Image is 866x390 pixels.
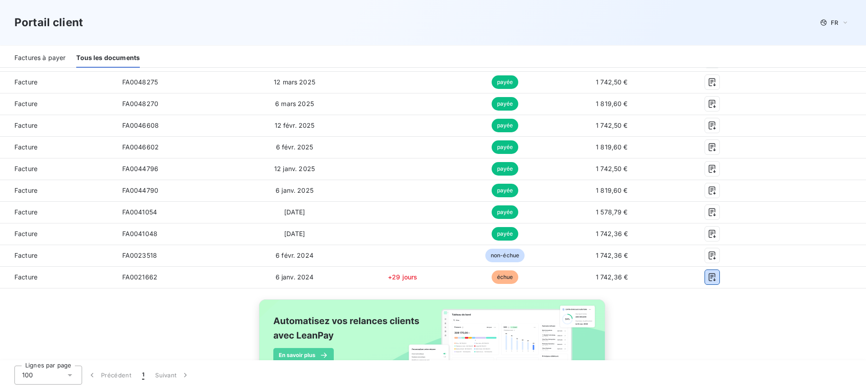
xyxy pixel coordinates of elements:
[492,75,519,89] span: payée
[122,273,157,281] span: FA0021662
[596,143,628,151] span: 1 819,60 €
[7,143,108,152] span: Facture
[492,140,519,154] span: payée
[276,251,313,259] span: 6 févr. 2024
[7,229,108,238] span: Facture
[276,186,313,194] span: 6 janv. 2025
[284,230,305,237] span: [DATE]
[22,371,33,380] span: 100
[150,366,195,385] button: Suivant
[7,99,108,108] span: Facture
[596,121,628,129] span: 1 742,50 €
[492,205,519,219] span: payée
[122,143,159,151] span: FA0046602
[275,121,315,129] span: 12 févr. 2025
[122,100,158,107] span: FA0048270
[76,49,140,68] div: Tous les documents
[275,100,314,107] span: 6 mars 2025
[7,273,108,282] span: Facture
[274,78,315,86] span: 12 mars 2025
[485,249,525,262] span: non-échue
[596,165,628,172] span: 1 742,50 €
[122,251,157,259] span: FA0023518
[596,230,628,237] span: 1 742,36 €
[7,164,108,173] span: Facture
[274,165,315,172] span: 12 janv. 2025
[82,366,137,385] button: Précédent
[596,273,628,281] span: 1 742,36 €
[7,121,108,130] span: Facture
[7,208,108,217] span: Facture
[492,162,519,176] span: payée
[596,100,628,107] span: 1 819,60 €
[122,186,158,194] span: FA0044790
[7,186,108,195] span: Facture
[492,97,519,111] span: payée
[596,251,628,259] span: 1 742,36 €
[284,208,305,216] span: [DATE]
[276,143,313,151] span: 6 févr. 2025
[122,165,158,172] span: FA0044796
[492,184,519,197] span: payée
[596,78,628,86] span: 1 742,50 €
[831,19,838,26] span: FR
[388,273,417,281] span: +29 jours
[122,78,158,86] span: FA0048275
[14,49,65,68] div: Factures à payer
[14,14,83,31] h3: Portail client
[492,270,519,284] span: échue
[596,208,628,216] span: 1 578,79 €
[122,230,157,237] span: FA0041048
[492,119,519,132] span: payée
[7,78,108,87] span: Facture
[596,186,628,194] span: 1 819,60 €
[122,208,157,216] span: FA0041054
[137,366,150,385] button: 1
[492,227,519,241] span: payée
[7,251,108,260] span: Facture
[276,273,314,281] span: 6 janv. 2024
[142,371,144,380] span: 1
[122,121,159,129] span: FA0046608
